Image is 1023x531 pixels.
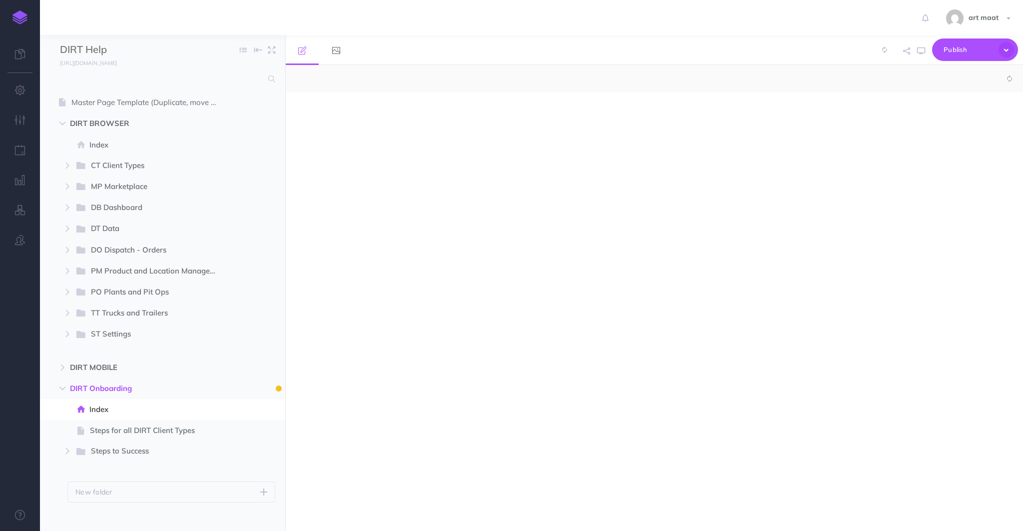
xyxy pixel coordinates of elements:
[71,96,225,108] span: Master Page Template (Duplicate, move and rename)
[70,382,213,394] span: DIRT Onboarding
[91,159,210,172] span: CT Client Types
[932,38,1018,61] button: Publish
[91,222,210,235] span: DT Data
[90,424,225,436] span: Steps for all DIRT Client Types
[964,13,1004,22] span: art maat
[40,57,127,67] a: [URL][DOMAIN_NAME]
[60,59,117,66] small: [URL][DOMAIN_NAME]
[91,286,210,299] span: PO Plants and Pit Ops
[91,445,210,458] span: Steps to Success
[944,42,994,57] span: Publish
[70,361,213,373] span: DIRT MOBILE
[89,403,225,415] span: Index
[75,486,112,497] p: New folder
[91,180,210,193] span: MP Marketplace
[91,244,210,257] span: DO Dispatch - Orders
[89,139,225,151] span: Index
[70,117,213,129] span: DIRT BROWSER
[60,42,177,57] input: Documentation Name
[91,265,226,278] span: PM Product and Location Management
[60,70,262,88] input: Search
[91,307,210,320] span: TT Trucks and Trailers
[91,328,210,341] span: ST Settings
[67,481,275,502] button: New folder
[91,201,210,214] span: DB Dashboard
[946,9,964,27] img: dba3bd9ff28af6bcf6f79140cf744780.jpg
[12,10,27,24] img: logo-mark.svg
